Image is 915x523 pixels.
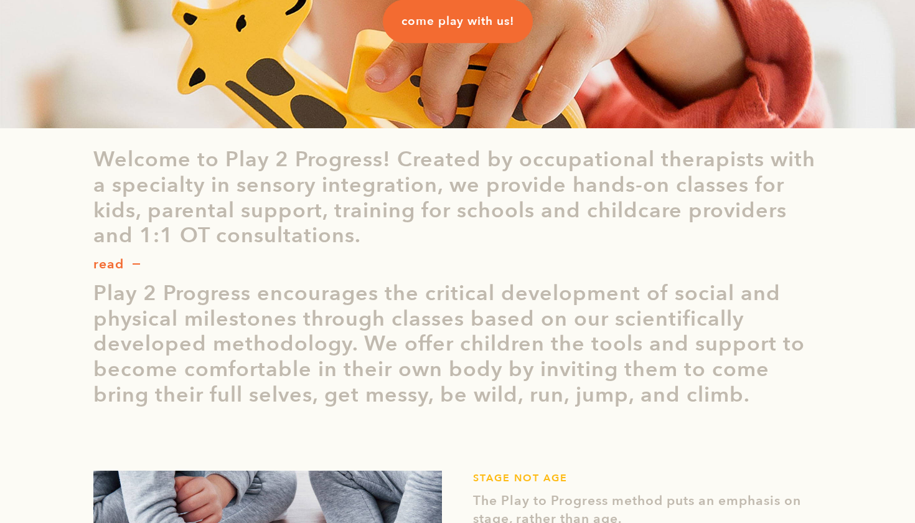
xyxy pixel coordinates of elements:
p: read [93,255,124,275]
p: Welcome to Play 2 Progress! Created by occupational therapists with a specialty in sensory integr... [93,147,822,248]
p: Play 2 Progress encourages the critical development of social and physical milestones through cla... [93,281,822,408]
span: come play with us! [401,13,514,29]
h1: STAGE NOT AGE [473,471,822,486]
